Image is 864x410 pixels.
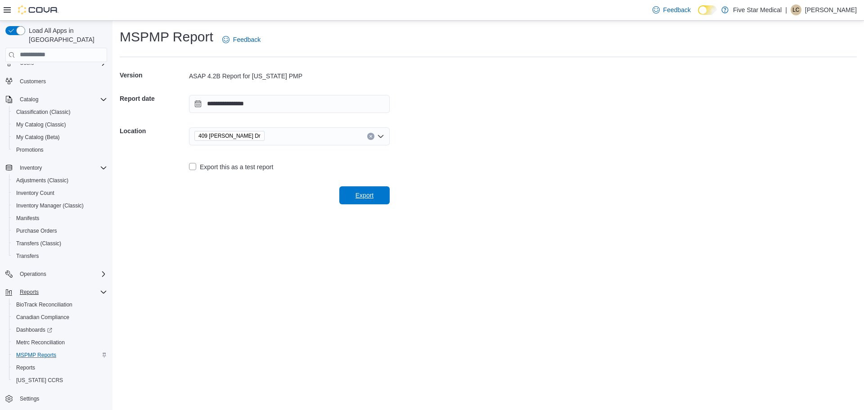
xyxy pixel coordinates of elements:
button: Operations [2,268,111,280]
span: Classification (Classic) [13,107,107,117]
h5: Version [120,66,187,84]
label: Export this as a test report [189,162,273,172]
p: [PERSON_NAME] [805,5,857,15]
a: Manifests [13,213,43,224]
button: Open list of options [377,133,384,140]
button: Canadian Compliance [9,311,111,324]
span: Transfers [13,251,107,261]
h5: Location [120,122,187,140]
button: BioTrack Reconciliation [9,298,111,311]
span: Inventory Count [13,188,107,198]
button: Manifests [9,212,111,225]
button: My Catalog (Classic) [9,118,111,131]
span: Manifests [16,215,39,222]
button: Metrc Reconciliation [9,336,111,349]
span: Classification (Classic) [16,108,71,116]
span: My Catalog (Classic) [16,121,66,128]
input: Accessible screen reader label [268,131,269,142]
a: BioTrack Reconciliation [13,299,76,310]
button: My Catalog (Beta) [9,131,111,144]
span: Feedback [663,5,691,14]
a: Inventory Count [13,188,58,198]
button: Inventory [2,162,111,174]
span: Reports [13,362,107,373]
span: Settings [20,395,39,402]
span: Inventory [16,162,107,173]
span: Metrc Reconciliation [16,339,65,346]
span: Settings [16,393,107,404]
button: Inventory Manager (Classic) [9,199,111,212]
span: Inventory [20,164,42,171]
span: Dashboards [16,326,52,333]
button: Settings [2,392,111,405]
p: | [785,5,787,15]
span: Reports [20,288,39,296]
a: Adjustments (Classic) [13,175,72,186]
a: Canadian Compliance [13,312,73,323]
span: Promotions [13,144,107,155]
button: Transfers [9,250,111,262]
a: Classification (Classic) [13,107,74,117]
a: Dashboards [9,324,111,336]
span: Canadian Compliance [16,314,69,321]
button: Inventory Count [9,187,111,199]
span: Canadian Compliance [13,312,107,323]
img: Cova [18,5,58,14]
span: Adjustments (Classic) [16,177,68,184]
span: MSPMP Reports [13,350,107,360]
span: Metrc Reconciliation [13,337,107,348]
span: Inventory Count [16,189,54,197]
a: Customers [16,76,49,87]
div: ASAP 4.2B Report for [US_STATE] PMP [189,72,390,81]
span: Transfers (Classic) [16,240,61,247]
button: Reports [2,286,111,298]
span: My Catalog (Beta) [16,134,60,141]
input: Dark Mode [698,5,717,15]
span: Dashboards [13,324,107,335]
span: Reports [16,287,107,297]
span: BioTrack Reconciliation [16,301,72,308]
span: BioTrack Reconciliation [13,299,107,310]
span: LC [792,5,799,15]
span: Customers [20,78,46,85]
button: Transfers (Classic) [9,237,111,250]
button: Adjustments (Classic) [9,174,111,187]
span: Manifests [13,213,107,224]
span: My Catalog (Classic) [13,119,107,130]
span: Transfers (Classic) [13,238,107,249]
button: Clear input [367,133,374,140]
a: Feedback [649,1,694,19]
span: Inventory Manager (Classic) [13,200,107,211]
span: Adjustments (Classic) [13,175,107,186]
button: [US_STATE] CCRS [9,374,111,387]
button: Catalog [2,93,111,106]
a: Reports [13,362,39,373]
div: Lindsey Criswell [791,5,801,15]
span: Catalog [16,94,107,105]
span: Feedback [233,35,261,44]
a: My Catalog (Classic) [13,119,70,130]
span: Customers [16,76,107,87]
a: Dashboards [13,324,56,335]
span: Operations [20,270,46,278]
h1: MSPMP Report [120,28,213,46]
button: Classification (Classic) [9,106,111,118]
a: Feedback [219,31,264,49]
span: MSPMP Reports [16,351,56,359]
span: Export [355,191,373,200]
span: [US_STATE] CCRS [16,377,63,384]
a: Purchase Orders [13,225,61,236]
input: Press the down key to open a popover containing a calendar. [189,95,390,113]
a: Settings [16,393,43,404]
a: Inventory Manager (Classic) [13,200,87,211]
button: MSPMP Reports [9,349,111,361]
button: Reports [9,361,111,374]
p: Five Star Medical [733,5,782,15]
span: 409 Norfleet Dr [194,131,265,141]
button: Customers [2,75,111,88]
button: Purchase Orders [9,225,111,237]
h5: Report date [120,90,187,108]
span: Operations [16,269,107,279]
a: Metrc Reconciliation [13,337,68,348]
